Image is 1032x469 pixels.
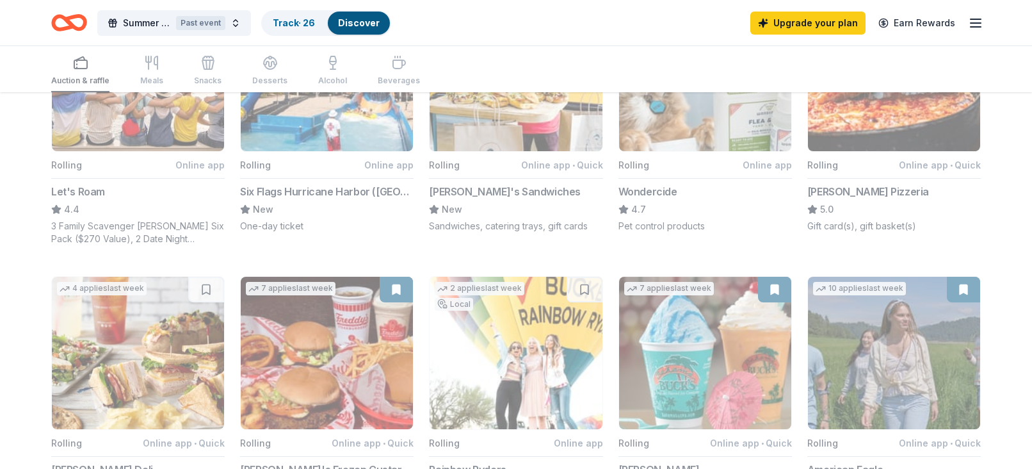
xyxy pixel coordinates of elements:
a: Upgrade your plan [750,12,866,35]
a: Track· 26 [273,17,315,28]
button: Track· 26Discover [261,10,391,36]
a: Discover [338,17,380,28]
a: Earn Rewards [871,12,963,35]
span: Summer You Belong Takeover [123,15,171,31]
div: Past event [176,16,225,30]
button: Summer You Belong TakeoverPast event [97,10,251,36]
a: Home [51,8,87,38]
